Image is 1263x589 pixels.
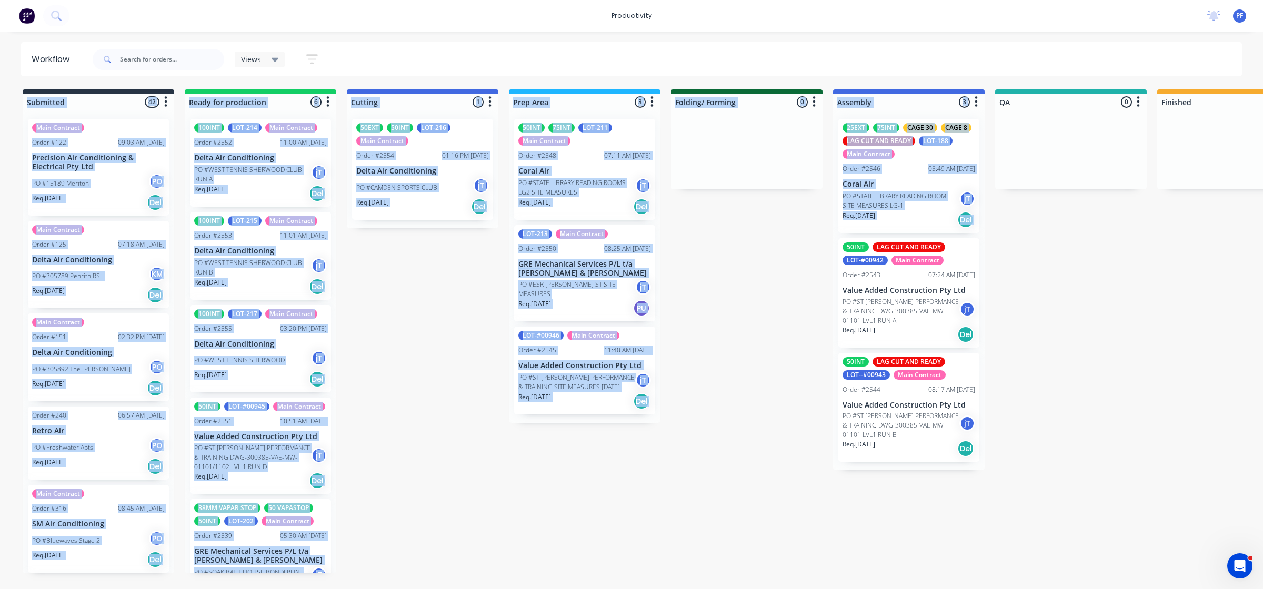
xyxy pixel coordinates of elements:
div: Main Contract [356,136,408,146]
p: Req. [DATE] [518,392,551,402]
div: Del [147,458,164,475]
div: 25EXT75INTCAGE 30CAGE 8LAG CUT AND READYLOT-188Main ContractOrder #254605:49 AM [DATE]Coral AirPO... [838,119,979,233]
div: jT [311,258,327,273]
p: PO #STATE LIBRARY READING ROOM SITE MEASURES LG-1 [843,191,959,210]
div: Order #125 [32,240,66,249]
p: PO #STATE LIBRARY READING ROOMS LG2 SITE MEASURES [518,178,635,197]
p: Req. [DATE] [843,440,875,449]
div: Order #2554 [356,151,394,160]
div: Order #2548 [518,151,556,160]
div: 02:32 PM [DATE] [118,332,165,342]
div: LOT-213 [518,229,552,239]
div: 10:51 AM [DATE] [280,417,327,426]
div: 50INT [518,123,545,133]
div: Del [147,551,164,568]
div: Order #2551 [194,417,232,426]
p: Req. [DATE] [843,211,875,220]
div: 01:16 PM [DATE] [442,151,489,160]
div: Del [147,194,164,211]
div: LAG CUT AND READY [873,242,945,252]
div: LOT-216 [417,123,450,133]
div: 100INTLOT-217Main ContractOrder #255503:20 PM [DATE]Delta Air ConditioningPO #WEST TENNIS SHERWOO... [190,305,331,393]
input: Search for orders... [120,49,224,70]
p: Req. [DATE] [518,299,551,309]
div: PO [149,531,165,546]
p: Delta Air Conditioning [32,256,165,265]
p: PO #305789 Penrith RSL [32,271,103,281]
div: Main ContractOrder #31608:45 AM [DATE]SM Air ConditioningPO #Bluewaves Stage 2POReq.[DATE]Del [28,485,169,573]
p: PO #ESR [PERSON_NAME] ST SITE MEASURES [518,280,635,299]
div: 09:03 AM [DATE] [118,138,165,147]
div: 11:01 AM [DATE] [280,231,327,240]
div: 05:30 AM [DATE] [280,531,327,541]
p: PO #305892 The [PERSON_NAME] [32,364,131,374]
div: Order #2546 [843,164,880,174]
p: PO #CAMDEN SPORTS CLUB [356,183,437,192]
p: PO #Bluewaves Stage 2 [32,536,100,545]
div: 100INTLOT-214Main ContractOrder #255211:00 AM [DATE]Delta Air ConditioningPO #WEST TENNIS SHERWOO... [190,119,331,207]
div: Order #316 [32,504,66,513]
div: 08:45 AM [DATE] [118,504,165,513]
div: jT [635,372,651,388]
p: GRE Mechanical Services P/L t/a [PERSON_NAME] & [PERSON_NAME] [518,260,651,278]
div: KM [149,266,165,282]
p: PO #WEST TENNIS SHERWOOD [194,356,285,365]
div: 75INT [548,123,575,133]
p: Value Added Construction Pty Ltd [518,361,651,370]
div: Order #2555 [194,324,232,333]
div: 06:57 AM [DATE] [118,411,165,420]
p: PO #WEST TENNIS SHERWOOD CLUB RUN A [194,165,311,184]
div: Main Contract [265,123,317,133]
div: Del [309,371,326,388]
div: PO [149,359,165,375]
div: 38MM VAPAR STOP [194,503,260,513]
div: Main ContractOrder #15102:32 PM [DATE]Delta Air ConditioningPO #305892 The [PERSON_NAME]POReq.[DA... [28,313,169,401]
p: Retro Air [32,426,165,435]
div: Main Contract [518,136,570,146]
div: CAGE 30 [903,123,937,133]
div: 50INT75INTLOT-211Main ContractOrder #254807:11 AM [DATE]Coral AirPO #STATE LIBRARY READING ROOMS ... [514,119,655,220]
div: Main Contract [894,370,946,380]
div: 05:49 AM [DATE] [928,164,975,174]
div: LAG CUT AND READY [843,136,915,146]
p: PO #15189 Meriton [32,179,89,188]
p: Req. [DATE] [518,198,551,207]
div: Order #2550 [518,244,556,253]
p: Req. [DATE] [194,472,227,481]
div: Del [309,278,326,295]
div: Del [309,185,326,202]
div: LOT-213Main ContractOrder #255008:25 AM [DATE]GRE Mechanical Services P/L t/a [PERSON_NAME] & [PE... [514,225,655,322]
p: PO #ST [PERSON_NAME] PERFORMANCE & TRAINING DWG-300385-VAE-MW-01101 LVL1 RUN B [843,411,959,440]
div: Main Contract [265,309,317,319]
div: Del [147,287,164,303]
div: 07:18 AM [DATE] [118,240,165,249]
p: Coral Air [518,167,651,176]
p: Req. [DATE] [356,198,389,207]
div: Del [471,198,488,215]
div: jT [311,165,327,180]
div: 50INT [387,123,413,133]
div: LOT-#00945 [224,402,269,411]
p: Value Added Construction Pty Ltd [843,286,975,295]
div: jT [311,448,327,463]
p: Delta Air Conditioning [194,340,327,349]
div: LOT-202 [224,516,258,526]
div: Order #2553 [194,231,232,240]
p: PO #ST [PERSON_NAME] PERFORMANCE & TRAINING SITE MEASURES [DATE] [518,373,635,392]
div: productivity [606,8,657,24]
div: Main Contract [32,225,84,235]
div: PO [149,174,165,189]
div: 100INT [194,216,224,226]
div: Main Contract [891,256,944,265]
div: Order #151 [32,332,66,342]
div: jT [473,178,489,194]
div: Main ContractOrder #12507:18 AM [DATE]Delta Air ConditioningPO #305789 Penrith RSLKMReq.[DATE]Del [28,221,169,309]
p: GRE Mechanical Services P/L t/a [PERSON_NAME] & [PERSON_NAME] [194,547,327,565]
p: Req. [DATE] [32,286,65,296]
span: PF [1236,11,1243,21]
div: 25EXT [843,123,869,133]
p: PO #Freshwater Apts [32,443,93,452]
div: Del [147,380,164,397]
div: Main Contract [32,318,84,327]
p: Req. [DATE] [32,194,65,203]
